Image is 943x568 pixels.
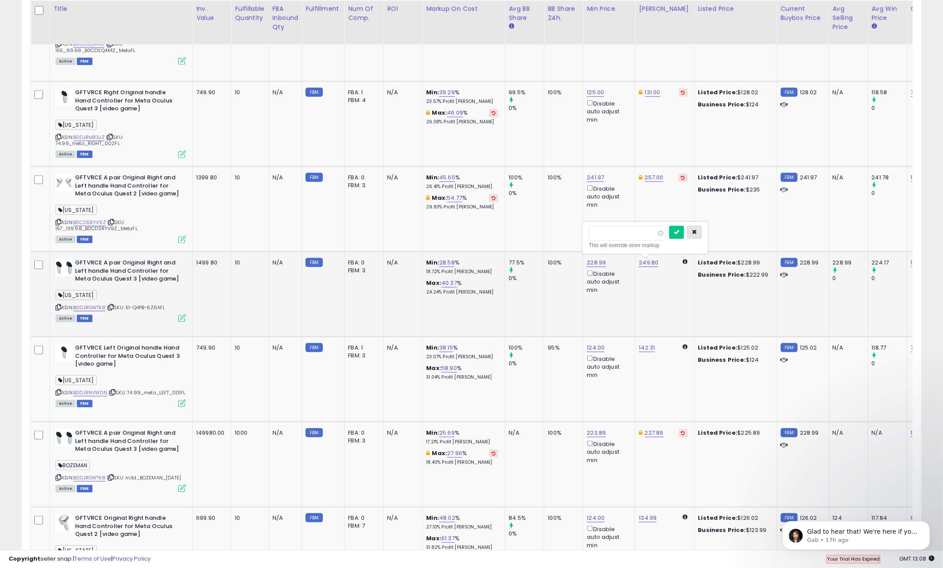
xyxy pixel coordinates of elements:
span: [US_STATE] [56,290,97,300]
div: FBM: 3 [348,182,377,189]
b: Min: [426,343,439,352]
small: FBM [781,88,798,97]
b: Business Price: [698,100,746,109]
b: Listed Price: [698,429,738,437]
div: This will override store markup [589,241,702,250]
small: FBM [306,428,322,437]
p: 31.04% Profit [PERSON_NAME] [426,374,498,380]
b: GFTVRCE Left Original handle Hand Controller for Meta Oculus Quest 3 [video game] [75,344,181,370]
div: Fulfillable Quantity [235,4,265,23]
div: Disable auto adjust min [587,184,628,209]
div: 99.5% [509,89,544,96]
div: Avg Win Price [872,4,904,23]
div: ROI [387,4,419,13]
div: 224.17 [872,259,907,267]
div: 1000 [235,429,262,437]
div: 118.77 [872,344,907,352]
a: 46.09 [447,109,463,117]
div: Avg Selling Price [833,4,864,32]
i: Revert to store-level Dynamic Max Price [681,90,685,95]
p: 23.07% Profit [PERSON_NAME] [426,354,498,360]
span: 228.99 [800,258,819,267]
div: Listed Price [698,4,773,13]
div: N/A [273,174,296,182]
div: $126.02 [698,514,770,522]
a: 149.98 [911,429,929,437]
small: FBM [306,343,322,352]
div: 100% [548,514,576,522]
div: % [426,364,498,380]
div: Markup on Cost [426,4,501,13]
a: 134.99 [639,514,657,522]
div: 0% [509,530,544,538]
small: Avg BB Share. [509,23,514,30]
div: 749.90 [196,344,224,352]
div: Avg BB Share [509,4,540,23]
i: This overrides the store level max markup for this listing [426,195,430,201]
small: FBM [306,88,322,97]
div: Cost [911,4,932,13]
p: 29.83% Profit [PERSON_NAME] [426,204,498,210]
div: FBA: 0 [348,259,377,267]
a: 38.15 [439,343,453,352]
p: 18.72% Profit [PERSON_NAME] [426,269,498,275]
iframe: Intercom notifications message [769,503,943,564]
div: 10 [235,89,262,96]
span: | SKU: 157_139.98_B0CDSRYV9Z_MetaFL [56,219,138,232]
div: 0 [872,274,907,282]
div: FBM: 3 [348,352,377,360]
a: 58.90 [441,364,457,373]
div: Num of Comp. [348,4,380,23]
div: FBM: 4 [348,96,377,104]
div: 84.5% [509,514,544,522]
span: All listings currently available for purchase on Amazon [56,236,76,243]
div: 100% [509,174,544,182]
span: [US_STATE] [56,205,97,215]
div: $128.02 [698,89,770,96]
div: ASIN: [56,174,186,242]
span: | SKU: m3d_BOZEMAN_[DATE] [107,474,181,481]
div: 1499.80 [196,259,224,267]
a: 125.00 [587,88,604,97]
b: GFTVRCE A pair Original Right and Left handle Hand Controller for Meta Oculus Quest 3 [video game] [75,259,181,285]
div: FBA: 0 [348,174,377,182]
span: | SKU: 74.99_meta_LEFT_001FL [108,389,186,396]
div: N/A [387,89,416,96]
b: GFTVRCE A pair Original Right and Left handle Hand Controller for Meta Oculus Quest 3 [video game] [75,429,181,456]
div: 77.5% [509,259,544,267]
a: 54.77 [447,194,462,202]
b: Listed Price: [698,88,738,96]
b: Max: [426,279,441,287]
div: 749.90 [196,89,224,96]
span: FBM [77,400,92,407]
a: 40.37 [441,279,457,287]
span: All listings currently available for purchase on Amazon [56,485,76,492]
div: FBA: 0 [348,429,377,437]
b: Min: [426,258,439,267]
div: N/A [833,174,861,182]
a: 39.29 [439,88,455,97]
div: N/A [387,259,416,267]
div: ASIN: [56,89,186,157]
b: GFTVRCE Original Right handle Hand Controller for Meta Oculus Quest 2 [video game] [75,514,181,541]
div: N/A [387,429,416,437]
div: Min Price [587,4,631,13]
i: Revert to store-level Max Markup [492,111,496,115]
span: All listings currently available for purchase on Amazon [56,151,76,158]
div: Disable auto adjust min [587,99,628,124]
div: % [426,194,498,210]
span: All listings currently available for purchase on Amazon [56,400,76,407]
b: Business Price: [698,526,746,534]
span: | SKU: 74.99_meta_RIGHT_002FL [56,134,123,147]
div: N/A [509,429,537,437]
span: 128.02 [800,88,817,96]
b: Business Price: [698,271,746,279]
img: 318zId7r+hL._SL40_.jpg [56,514,73,532]
span: | SKU: 51-Q4PB-6Z6AFL [107,304,165,311]
a: 25.69 [439,429,455,437]
div: Disable auto adjust min [587,354,628,379]
span: All listings currently available for purchase on Amazon [56,315,76,322]
div: $125.02 [698,344,770,352]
